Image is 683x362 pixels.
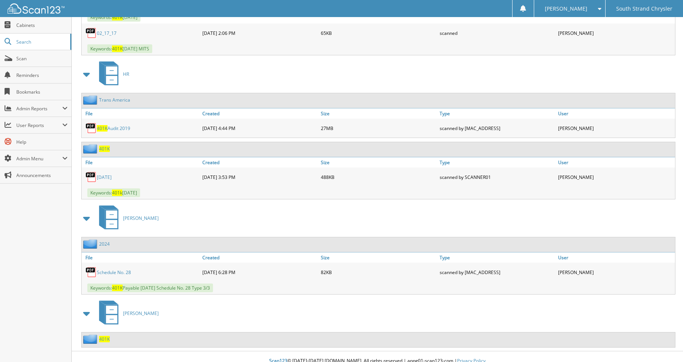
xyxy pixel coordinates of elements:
img: folder2.png [83,144,99,154]
span: [PERSON_NAME] [123,215,159,221]
div: [DATE] 4:44 PM [200,121,319,136]
a: File [82,157,200,168]
div: scanned by [MAC_ADDRESS] [438,265,557,280]
a: Trans America [99,97,130,103]
a: 2024 [99,241,110,247]
span: Admin Menu [16,155,62,162]
span: User Reports [16,122,62,129]
div: [PERSON_NAME] [556,169,675,185]
a: User [556,108,675,119]
a: 401K [99,336,110,342]
span: [PERSON_NAME] [123,310,159,317]
a: User [556,157,675,168]
a: 401KAudit 2019 [97,125,130,132]
div: 27MB [319,121,438,136]
a: File [82,108,200,119]
a: [DATE] [97,174,112,180]
a: Created [200,252,319,263]
span: South Strand Chrysler [616,6,672,11]
span: 401K [112,45,123,52]
span: [PERSON_NAME] [545,6,587,11]
img: folder2.png [83,334,99,344]
a: Type [438,157,557,168]
a: 02_17_17 [97,30,117,36]
span: Scan [16,55,68,62]
span: Admin Reports [16,105,62,112]
div: scanned by [MAC_ADDRESS] [438,121,557,136]
iframe: Chat Widget [645,326,683,362]
span: 401K [97,125,107,132]
span: Keywords: Payable [DATE] Schedule No. 28 Type 3/3 [87,284,213,292]
span: Search [16,39,66,45]
span: 401k [112,190,122,196]
div: 82KB [319,265,438,280]
span: Cabinets [16,22,68,28]
img: PDF.png [85,27,97,39]
div: [DATE] 2:06 PM [200,25,319,41]
a: Size [319,157,438,168]
div: [DATE] 6:28 PM [200,265,319,280]
a: Created [200,108,319,119]
img: folder2.png [83,239,99,249]
img: PDF.png [85,266,97,278]
a: [PERSON_NAME] [95,203,159,233]
a: 401K [99,146,110,152]
div: scanned [438,25,557,41]
a: Type [438,108,557,119]
a: Type [438,252,557,263]
a: Created [200,157,319,168]
div: [PERSON_NAME] [556,265,675,280]
div: [DATE] 3:53 PM [200,169,319,185]
span: HR [123,71,129,77]
a: HR [95,59,129,89]
a: Size [319,108,438,119]
a: Size [319,252,438,263]
div: [PERSON_NAME] [556,121,675,136]
div: scanned by SCANNER01 [438,169,557,185]
a: User [556,252,675,263]
span: Bookmarks [16,89,68,95]
span: Keywords: [DATE] MITS [87,44,152,53]
span: Announcements [16,172,68,179]
a: Schedule No. 28 [97,269,131,276]
span: Keywords: [DATE] [87,188,140,197]
span: 401K [112,285,123,291]
img: folder2.png [83,95,99,105]
span: Help [16,139,68,145]
a: File [82,252,200,263]
div: 65KB [319,25,438,41]
img: scan123-logo-white.svg [8,3,65,14]
div: [PERSON_NAME] [556,25,675,41]
img: PDF.png [85,122,97,134]
div: 488KB [319,169,438,185]
span: Reminders [16,72,68,78]
a: [PERSON_NAME] [95,298,159,328]
img: PDF.png [85,171,97,183]
span: Keywords: [DATE] [87,13,140,22]
span: 401K [112,14,123,20]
